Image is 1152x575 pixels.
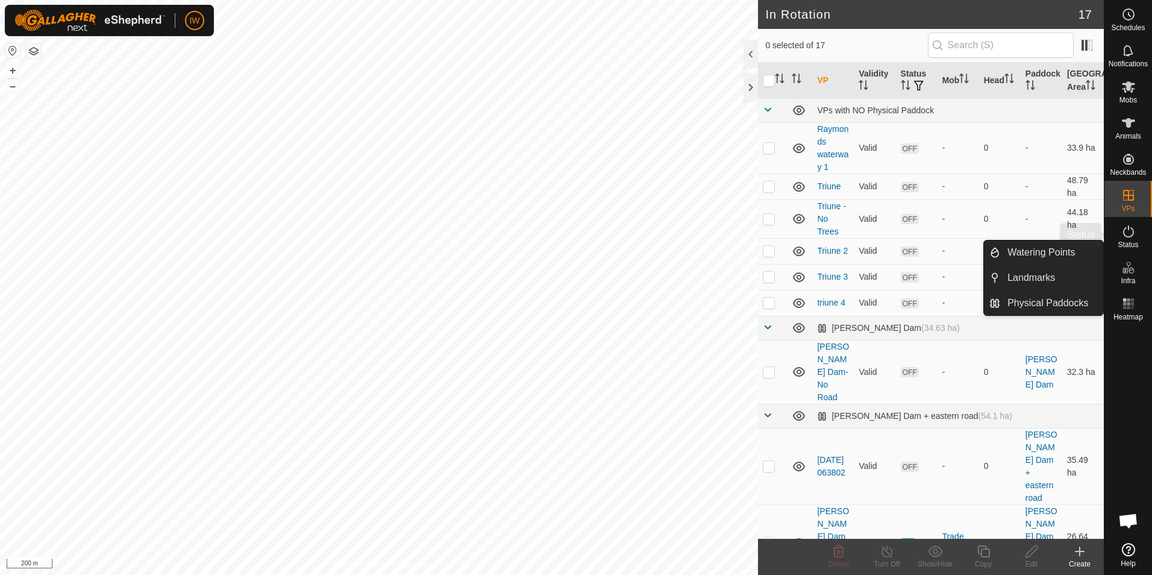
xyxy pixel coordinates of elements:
th: Mob [938,63,979,99]
th: Paddock [1021,63,1062,99]
span: Delete [828,560,850,568]
a: Privacy Policy [331,559,377,570]
span: (34.63 ha) [921,323,960,333]
td: - [1021,174,1062,200]
td: 48.79 ha [1062,174,1104,200]
div: - [942,271,974,283]
td: 0 [979,200,1021,238]
td: 0 [979,264,1021,290]
div: - [942,180,974,193]
a: Watering Points [1000,240,1103,265]
span: Mobs [1119,96,1137,104]
th: Head [979,63,1021,99]
td: - [1021,122,1062,174]
a: Help [1104,538,1152,572]
td: 44.18 ha [1062,200,1104,238]
button: + [5,63,20,78]
td: - [1021,200,1062,238]
span: OFF [901,143,919,154]
span: Heatmap [1113,313,1143,321]
h2: In Rotation [765,7,1078,22]
span: OFF [901,298,919,309]
li: Physical Paddocks [984,291,1103,315]
span: OFF [901,247,919,257]
div: Copy [959,559,1007,570]
span: OFF [901,272,919,283]
span: Animals [1115,133,1141,140]
span: OFF [901,367,919,377]
p-sorticon: Activate to sort [775,75,784,85]
input: Search (S) [928,33,1074,58]
span: VPs [1121,205,1135,212]
div: - [942,142,974,154]
td: 0 [979,174,1021,200]
span: Help [1121,560,1136,567]
th: [GEOGRAPHIC_DATA] Area [1062,63,1104,99]
td: Valid [854,290,895,316]
td: Valid [854,122,895,174]
td: 0 [979,340,1021,404]
button: – [5,79,20,93]
span: OFF [901,182,919,192]
a: Contact Us [391,559,427,570]
span: 0 selected of 17 [765,39,927,52]
th: VP [812,63,854,99]
p-sorticon: Activate to sort [1004,75,1014,85]
span: Watering Points [1007,245,1075,260]
td: Valid [854,428,895,504]
td: 47.98 ha [1062,238,1104,264]
span: IW [189,14,199,27]
span: Physical Paddocks [1007,296,1088,310]
li: Watering Points [984,240,1103,265]
span: Notifications [1109,60,1148,68]
td: Valid [854,174,895,200]
span: ON [901,538,915,548]
a: Triune 2 [817,246,848,256]
a: [DATE] 063802 [817,455,845,477]
a: Physical Paddocks [1000,291,1103,315]
td: 33.9 ha [1062,122,1104,174]
div: VPs with NO Physical Paddock [817,105,1099,115]
td: Valid [854,200,895,238]
button: Map Layers [27,44,41,58]
div: Edit [1007,559,1056,570]
p-sorticon: Activate to sort [1025,82,1035,92]
div: Show/Hide [911,559,959,570]
a: Raymonds waterway 1 [817,124,848,172]
div: Turn Off [863,559,911,570]
div: Trade heifers [942,530,974,556]
a: [PERSON_NAME] Dam [1025,354,1057,389]
span: Infra [1121,277,1135,284]
span: Schedules [1111,24,1145,31]
a: Triune - No Trees [817,201,846,236]
div: Create [1056,559,1104,570]
div: - [942,213,974,225]
a: Triune 3 [817,272,848,281]
div: - [942,245,974,257]
a: Triune [817,181,841,191]
td: 0 [979,238,1021,264]
div: - [942,460,974,473]
a: Landmarks [1000,266,1103,290]
th: Status [896,63,938,99]
span: Status [1118,241,1138,248]
span: Neckbands [1110,169,1146,176]
td: Valid [854,238,895,264]
td: Valid [854,340,895,404]
span: Landmarks [1007,271,1055,285]
td: 32.3 ha [1062,340,1104,404]
td: 0 [979,428,1021,504]
a: [PERSON_NAME] Dam-No Road [817,342,849,402]
span: OFF [901,462,919,472]
p-sorticon: Activate to sort [859,82,868,92]
div: Open chat [1110,503,1147,539]
td: 0 [979,122,1021,174]
td: 0 [979,290,1021,316]
span: 17 [1078,5,1092,24]
a: triune 4 [817,298,845,307]
div: - [942,297,974,309]
td: 35.49 ha [1062,428,1104,504]
div: [PERSON_NAME] Dam [817,323,959,333]
p-sorticon: Activate to sort [901,82,910,92]
td: - [1021,238,1062,264]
